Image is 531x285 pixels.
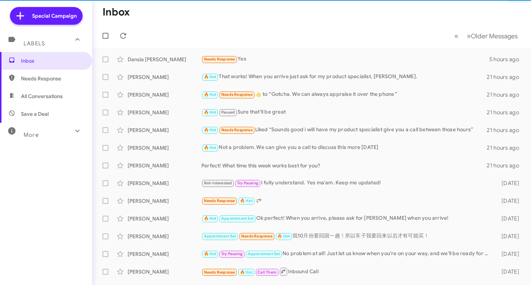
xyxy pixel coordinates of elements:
div: [PERSON_NAME] [128,180,201,187]
h1: Inbox [103,6,130,18]
div: [DATE] [493,268,525,275]
div: 我10月份要回国一趟！所以车子我要回来以后才有可能买！ [201,232,493,240]
div: [DATE] [493,215,525,222]
span: Call Them [257,270,277,275]
div: Liked “Sounds good i will have my product specialist give you a call between those hours” [201,126,487,134]
span: Needs Response [21,75,84,82]
span: Inbox [21,57,84,65]
span: 🔥 Hot [277,234,290,239]
div: [PERSON_NAME] [128,197,201,205]
div: [PERSON_NAME] [128,73,201,81]
nav: Page navigation example [450,28,522,44]
span: 🔥 Hot [204,216,216,221]
div: No problem at all! Just let us know when you're on your way, and we'll be ready for you. Safe tra... [201,250,493,258]
span: 🔥 Hot [204,92,216,97]
span: Needs Response [204,270,235,275]
div: [PERSON_NAME] [128,126,201,134]
span: Not-Interested [204,181,232,185]
span: « [454,31,458,41]
div: [PERSON_NAME] [128,268,201,275]
div: 5 hours ago [489,56,525,63]
span: Try Pausing [221,251,243,256]
span: Needs Response [204,57,235,62]
span: 🔥 Hot [204,128,216,132]
div: Dansia [PERSON_NAME] [128,56,201,63]
span: Needs Response [221,92,253,97]
span: 🔥 Hot [204,251,216,256]
div: [PERSON_NAME] [128,250,201,258]
div: I fully understand. Yes ma'am. Keep me updated! [201,179,493,187]
div: [DATE] [493,233,525,240]
span: Labels [24,40,45,47]
div: That works! When you arrive just ask for my product specialist, [PERSON_NAME]. [201,73,487,81]
div: Sure that'll be great [201,108,487,117]
span: Try Pausing [237,181,258,185]
div: ​👍​ to “ Gotcha. We can always appraise it over the phone ” [201,90,487,99]
span: More [24,132,39,138]
span: 🔥 Hot [204,110,216,115]
div: 21 hours ago [487,91,525,98]
div: [DATE] [493,180,525,187]
a: Special Campaign [10,7,83,25]
div: Not a problem. We can give you a call to discuss this more [DATE] [201,143,487,152]
div: [PERSON_NAME] [128,215,201,222]
div: 21 hours ago [487,144,525,152]
span: Older Messages [471,32,518,40]
span: Paused [221,110,235,115]
div: 21 hours ago [487,109,525,116]
span: Appointment Set [221,216,254,221]
span: Needs Response [241,234,273,239]
span: All Conversations [21,93,63,100]
span: Needs Response [221,128,253,132]
span: 🔥 Hot [204,145,216,150]
div: [PERSON_NAME] [128,162,201,169]
span: Save a Deal [21,110,49,118]
div: [DATE] [493,250,525,258]
div: [PERSON_NAME] [128,144,201,152]
span: Special Campaign [32,12,77,20]
button: Previous [450,28,463,44]
span: Needs Response [204,198,235,203]
div: [PERSON_NAME] [128,91,201,98]
div: 21 hours ago [487,73,525,81]
div: Inbound Call [201,267,493,276]
div: [PERSON_NAME] [128,109,201,116]
button: Next [462,28,522,44]
span: Appointment Set [204,234,236,239]
span: 🔥 Hot [240,270,253,275]
span: » [467,31,471,41]
div: 21 hours ago [487,126,525,134]
div: 🫱🏻‍🫲🏿 [201,197,493,205]
div: [DATE] [493,197,525,205]
div: 21 hours ago [487,162,525,169]
div: Perfect! What time this week works best for you? [201,162,487,169]
span: Appointment Set [248,251,280,256]
div: [PERSON_NAME] [128,233,201,240]
span: 🔥 Hot [204,74,216,79]
div: Ok perfect! When you arrive, please ask for [PERSON_NAME] when you arrive! [201,214,493,223]
span: 🔥 Hot [240,198,253,203]
div: Yes [201,55,489,63]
